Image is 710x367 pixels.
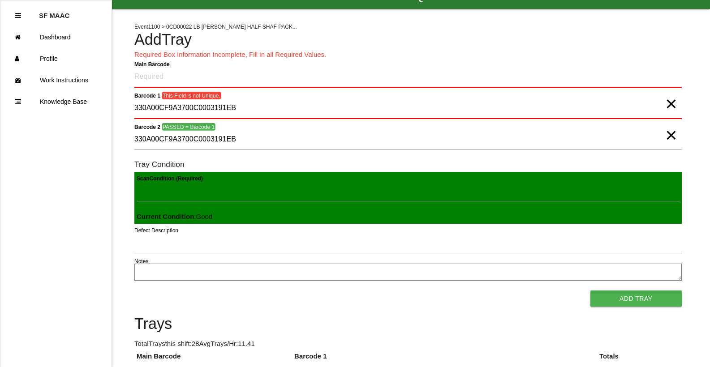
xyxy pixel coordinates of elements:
[134,257,148,265] label: Notes
[134,31,682,48] h4: Add Tray
[134,316,682,333] h4: Trays
[134,50,682,60] p: Required Box Information Incomplete, Fill in all Required Values.
[134,160,682,169] h6: Tray Condition
[134,61,170,67] b: Main Barcode
[39,5,69,19] p: SF MAAC
[137,213,212,220] span: : Good
[134,124,160,130] b: Barcode 2
[665,117,677,135] span: Clear Input
[134,67,682,88] input: Required
[137,213,194,220] b: Current Condition
[134,226,178,235] label: Defect Description
[0,69,112,91] a: Work Instructions
[137,175,203,181] b: Scan Condition (Required)
[162,123,215,131] span: PASSED = Barcode 1
[134,92,160,98] b: Barcode 1
[665,86,677,104] span: Clear Input
[0,26,112,48] a: Dashboard
[134,339,682,349] p: Total Trays this shift: 28 Avg Trays /Hr: 11.41
[0,91,112,112] a: Knowledge Base
[590,290,682,307] button: Add Tray
[134,24,297,30] span: Event 1100 > 0CD00022 LB [PERSON_NAME] HALF SHAF PACK...
[162,92,221,99] span: This Field is not Unique.
[15,5,21,26] div: Close
[0,48,112,69] a: Profile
